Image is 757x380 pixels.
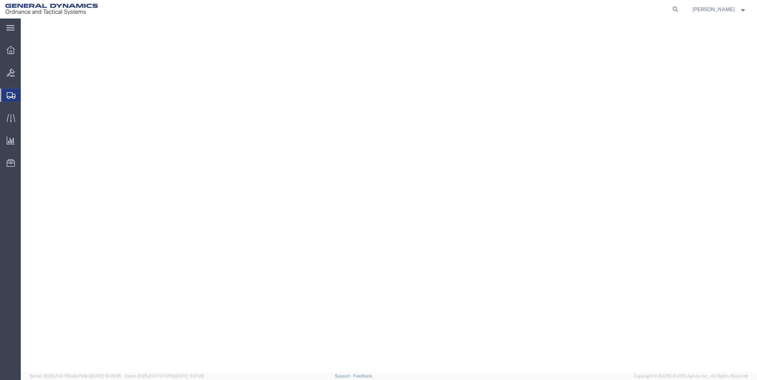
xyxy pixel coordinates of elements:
[692,5,735,13] span: Sharon Dinterman
[30,374,121,378] span: Server: 2025.21.0-769a9a7b8c3
[335,374,353,378] a: Support
[353,374,372,378] a: Feedback
[634,373,748,379] span: Copyright © [DATE]-[DATE] Agistix Inc., All Rights Reserved
[175,374,204,378] span: [DATE] 11:37:29
[692,5,747,14] button: [PERSON_NAME]
[5,4,98,15] img: logo
[21,19,757,372] iframe: FS Legacy Container
[124,374,204,378] span: Client: 2025.21.0-7d7479b
[91,374,121,378] span: [DATE] 10:09:35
